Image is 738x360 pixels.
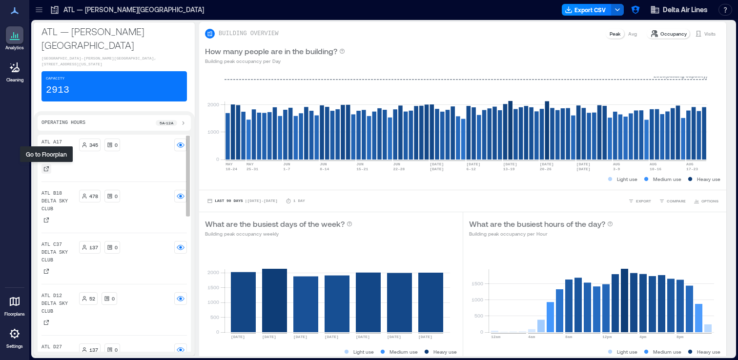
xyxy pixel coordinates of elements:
[576,162,591,166] text: [DATE]
[4,311,25,317] p: Floorplans
[207,101,219,107] tspan: 2000
[636,198,651,204] span: EXPORT
[356,162,364,166] text: JUN
[356,167,368,171] text: 15-21
[528,335,535,339] text: 4am
[6,343,23,349] p: Settings
[540,162,554,166] text: [DATE]
[602,335,612,339] text: 12pm
[262,335,276,339] text: [DATE]
[219,30,278,38] p: BUILDING OVERVIEW
[112,295,115,302] p: 0
[667,198,686,204] span: COMPARE
[5,45,24,51] p: Analytics
[115,141,118,149] p: 0
[418,335,432,339] text: [DATE]
[692,196,720,206] button: OPTIONS
[205,218,345,230] p: What are the busiest days of the week?
[41,292,75,316] p: ATL D12 Delta Sky Club
[433,348,457,356] p: Heavy use
[480,329,483,335] tspan: 0
[491,335,500,339] text: 12am
[225,167,237,171] text: 18-24
[205,196,280,206] button: Last 90 Days |[DATE]-[DATE]
[207,299,219,305] tspan: 1000
[89,295,95,302] p: 52
[503,162,517,166] text: [DATE]
[650,167,661,171] text: 10-16
[389,348,418,356] p: Medium use
[562,4,612,16] button: Export CSV
[701,198,718,204] span: OPTIONS
[41,56,187,67] p: [GEOGRAPHIC_DATA]–[PERSON_NAME][GEOGRAPHIC_DATA], [STREET_ADDRESS][US_STATE]
[1,290,28,320] a: Floorplans
[320,162,327,166] text: JUN
[430,167,444,171] text: [DATE]
[686,162,694,166] text: AUG
[216,156,219,162] tspan: 0
[225,162,233,166] text: MAY
[320,167,329,171] text: 8-14
[610,30,620,38] p: Peak
[704,30,716,38] p: Visits
[89,346,98,354] p: 137
[3,322,26,352] a: Settings
[576,167,591,171] text: [DATE]
[41,190,75,213] p: ATL B18 Delta Sky Club
[41,241,75,264] p: ATL C37 Delta Sky Club
[430,162,444,166] text: [DATE]
[293,335,307,339] text: [DATE]
[353,348,374,356] p: Light use
[469,218,605,230] p: What are the busiest hours of the day?
[653,175,681,183] p: Medium use
[2,23,27,54] a: Analytics
[246,162,254,166] text: MAY
[639,335,647,339] text: 4pm
[89,192,98,200] p: 478
[503,167,515,171] text: 13-19
[393,162,400,166] text: JUN
[626,196,653,206] button: EXPORT
[205,57,345,65] p: Building peak occupancy per Day
[283,167,290,171] text: 1-7
[6,77,23,83] p: Cleaning
[613,162,620,166] text: AUG
[469,230,613,238] p: Building peak occupancy per Hour
[205,230,352,238] p: Building peak occupancy weekly
[2,56,27,86] a: Cleaning
[697,348,720,356] p: Heavy use
[628,30,637,38] p: Avg
[356,335,370,339] text: [DATE]
[41,119,85,127] p: Operating Hours
[283,162,290,166] text: JUN
[657,196,688,206] button: COMPARE
[207,269,219,275] tspan: 2000
[660,30,687,38] p: Occupancy
[467,162,481,166] text: [DATE]
[325,335,339,339] text: [DATE]
[216,329,219,335] tspan: 0
[647,2,711,18] button: Delta Air Lines
[653,348,681,356] p: Medium use
[650,162,657,166] text: AUG
[207,284,219,290] tspan: 1500
[663,5,708,15] span: Delta Air Lines
[89,243,98,251] p: 137
[115,346,118,354] p: 0
[617,175,637,183] p: Light use
[676,335,684,339] text: 8pm
[471,297,483,302] tspan: 1000
[617,348,637,356] p: Light use
[540,167,552,171] text: 20-26
[293,198,305,204] p: 1 Day
[387,335,401,339] text: [DATE]
[41,139,75,162] p: ATL A17 Delta Sky Club
[46,76,64,81] p: Capacity
[471,280,483,286] tspan: 1500
[210,314,219,320] tspan: 500
[686,167,698,171] text: 17-23
[63,5,204,15] p: ATL — [PERSON_NAME][GEOGRAPHIC_DATA]
[467,167,476,171] text: 6-12
[565,335,573,339] text: 8am
[160,120,173,126] p: 5a - 12a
